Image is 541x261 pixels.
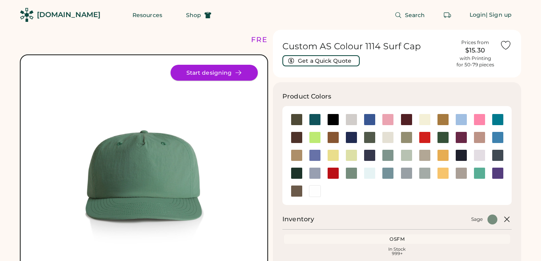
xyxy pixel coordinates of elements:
[439,7,455,23] button: Retrieve an order
[171,65,258,81] button: Start designing
[37,10,100,20] div: [DOMAIN_NAME]
[471,216,483,222] div: Sage
[470,11,486,19] div: Login
[282,41,451,52] h1: Custom AS Colour 1114 Surf Cap
[286,236,508,242] div: OSFM
[123,7,172,23] button: Resources
[385,7,435,23] button: Search
[176,7,221,23] button: Shop
[251,35,319,45] div: FREE SHIPPING
[486,11,512,19] div: | Sign up
[186,12,201,18] span: Shop
[455,46,495,55] div: $15.30
[405,12,425,18] span: Search
[20,8,34,22] img: Rendered Logo - Screens
[282,92,331,101] h3: Product Colors
[461,39,489,46] div: Prices from
[457,55,494,68] div: with Printing for 50-79 pieces
[282,55,360,66] button: Get a Quick Quote
[282,215,314,224] h2: Inventory
[286,247,508,256] div: In Stock 999+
